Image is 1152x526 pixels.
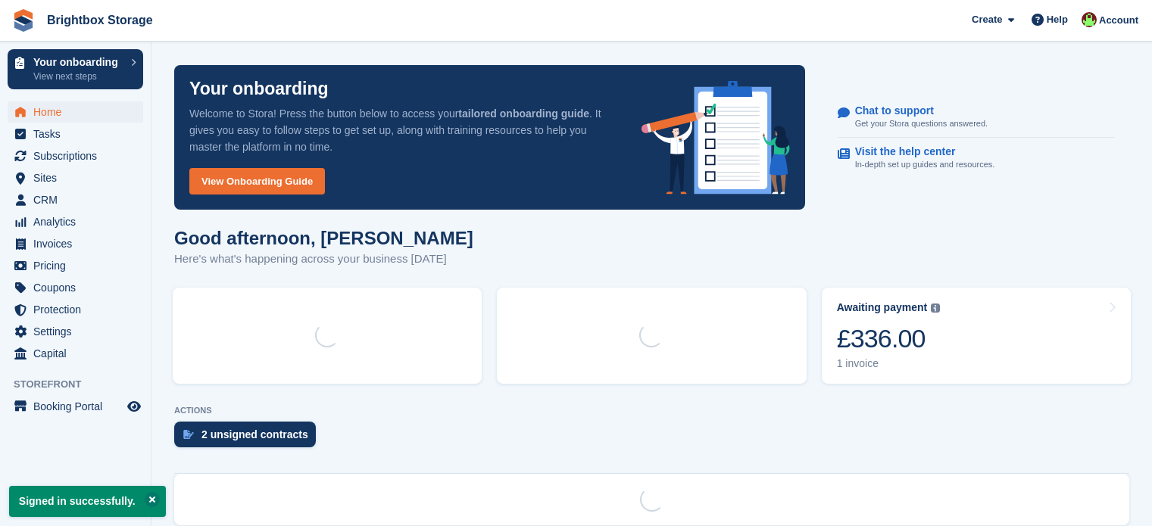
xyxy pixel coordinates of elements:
p: Your onboarding [33,57,123,67]
a: Preview store [125,397,143,416]
span: Invoices [33,233,124,254]
img: Marlena [1082,12,1097,27]
a: Your onboarding View next steps [8,49,143,89]
p: Chat to support [855,104,976,117]
span: Sites [33,167,124,188]
span: Protection [33,299,124,320]
a: menu [8,211,143,232]
span: Subscriptions [33,145,124,167]
a: menu [8,167,143,188]
span: Booking Portal [33,396,124,417]
span: Account [1099,13,1138,28]
a: menu [8,189,143,210]
span: Home [33,101,124,123]
a: View Onboarding Guide [189,168,325,195]
span: Analytics [33,211,124,232]
a: menu [8,255,143,276]
a: menu [8,123,143,145]
span: Tasks [33,123,124,145]
a: Awaiting payment £336.00 1 invoice [822,288,1131,384]
p: Visit the help center [855,145,983,158]
a: menu [8,101,143,123]
p: View next steps [33,70,123,83]
a: menu [8,396,143,417]
span: CRM [33,189,124,210]
span: Storefront [14,377,151,392]
p: ACTIONS [174,406,1129,416]
a: Chat to support Get your Stora questions answered. [838,97,1115,139]
a: menu [8,299,143,320]
p: Welcome to Stora! Press the button below to access your . It gives you easy to follow steps to ge... [189,105,617,155]
div: 2 unsigned contracts [201,428,308,440]
a: Visit the help center In-depth set up guides and resources. [838,138,1115,179]
a: menu [8,233,143,254]
div: £336.00 [837,323,941,354]
p: Get your Stora questions answered. [855,117,988,130]
a: 2 unsigned contracts [174,422,323,455]
a: menu [8,277,143,298]
span: Capital [33,343,124,364]
img: contract_signature_icon-13c848040528278c33f63329250d36e43548de30e8caae1d1a13099fd9432cc5.svg [183,430,194,439]
p: Your onboarding [189,80,329,98]
a: menu [8,321,143,342]
img: icon-info-grey-7440780725fd019a000dd9b08b2336e03edf1995a4989e88bcd33f0948082b44.svg [931,303,940,313]
span: Settings [33,321,124,342]
div: 1 invoice [837,357,941,370]
h1: Good afternoon, [PERSON_NAME] [174,228,473,248]
span: Create [972,12,1002,27]
span: Coupons [33,277,124,298]
img: stora-icon-8386f47178a22dfd0bd8f6a31ec36ba5ce8667c1dd55bd0f319d3a0aa187defe.svg [12,9,35,32]
p: In-depth set up guides and resources. [855,158,995,171]
strong: tailored onboarding guide [458,107,589,120]
span: Pricing [33,255,124,276]
p: Signed in successfully. [9,486,166,517]
p: Here's what's happening across your business [DATE] [174,251,473,268]
div: Awaiting payment [837,301,928,314]
a: menu [8,343,143,364]
a: Brightbox Storage [41,8,159,33]
span: Help [1047,12,1068,27]
a: menu [8,145,143,167]
img: onboarding-info-6c161a55d2c0e0a8cae90662b2fe09162a5109e8cc188191df67fb4f79e88e88.svg [642,81,790,195]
